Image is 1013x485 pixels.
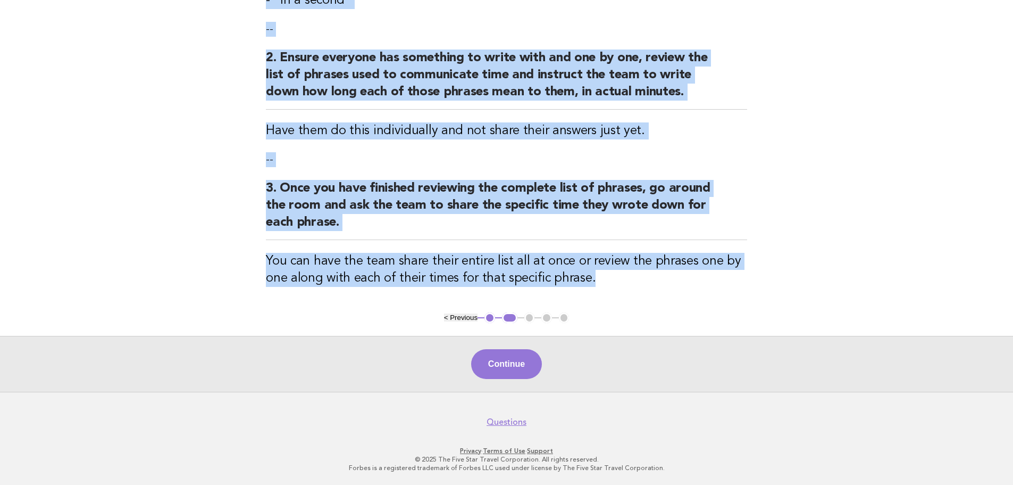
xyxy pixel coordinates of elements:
h3: You can have the team share their entire list all at once or review the phrases one by one along ... [266,253,747,287]
button: < Previous [444,314,478,322]
a: Support [527,447,553,455]
h2: 3. Once you have finished reviewing the complete list of phrases, go around the room and ask the ... [266,180,747,240]
button: 1 [484,313,495,323]
p: © 2025 The Five Star Travel Corporation. All rights reserved. [181,455,832,464]
a: Questions [487,417,526,428]
button: 2 [502,313,517,323]
h3: Have them do this individually and not share their answers just yet. [266,122,747,139]
p: -- [266,152,747,167]
p: · · [181,447,832,455]
button: Continue [471,349,542,379]
h2: 2. Ensure everyone has something to write with and one by one, review the list of phrases used to... [266,50,747,110]
p: Forbes is a registered trademark of Forbes LLC used under license by The Five Star Travel Corpora... [181,464,832,472]
a: Privacy [460,447,481,455]
p: -- [266,22,747,37]
a: Terms of Use [483,447,525,455]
